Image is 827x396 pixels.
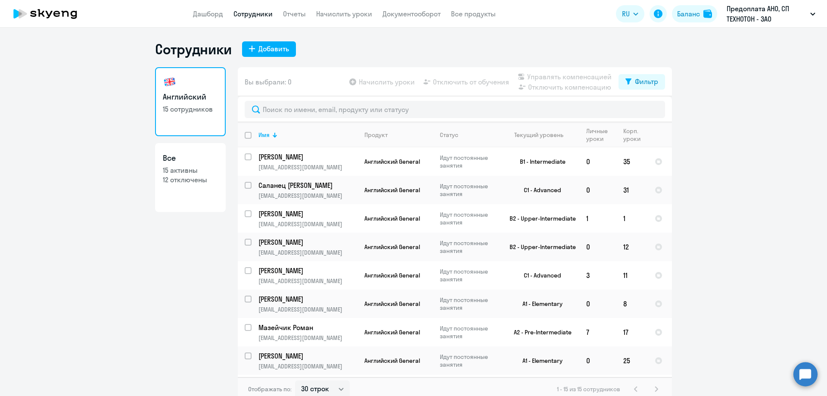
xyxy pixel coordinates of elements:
[440,296,499,312] p: Идут постоянные занятия
[193,9,223,18] a: Дашборд
[155,67,226,136] a: Английский15 сотрудников
[163,175,218,184] p: 12 отключены
[258,237,356,247] p: [PERSON_NAME]
[163,153,218,164] h3: Все
[258,266,356,275] p: [PERSON_NAME]
[616,176,648,204] td: 31
[233,9,273,18] a: Сотрудники
[623,127,647,143] div: Корп. уроки
[155,41,232,58] h1: Сотрудники
[283,9,306,18] a: Отчеты
[616,147,648,176] td: 35
[258,152,357,162] a: [PERSON_NAME]
[163,165,218,175] p: 15 активны
[506,131,579,139] div: Текущий уровень
[245,101,665,118] input: Поиск по имени, email, продукту или статусу
[703,9,712,18] img: balance
[622,9,630,19] span: RU
[722,3,820,24] button: Предоплата АНО, СП ТЕХНОТОН - ЗАО
[258,209,356,218] p: [PERSON_NAME]
[258,152,356,162] p: [PERSON_NAME]
[616,318,648,346] td: 17
[499,233,579,261] td: B2 - Upper-Intermediate
[514,131,563,139] div: Текущий уровень
[440,154,499,169] p: Идут постоянные занятия
[258,266,357,275] a: [PERSON_NAME]
[499,290,579,318] td: A1 - Elementary
[364,186,420,194] span: Английский General
[579,147,616,176] td: 0
[258,323,356,332] p: Мазейчик Роман
[440,353,499,368] p: Идут постоянные занятия
[579,204,616,233] td: 1
[258,220,357,228] p: [EMAIL_ADDRESS][DOMAIN_NAME]
[579,261,616,290] td: 3
[258,237,357,247] a: [PERSON_NAME]
[579,290,616,318] td: 0
[258,131,357,139] div: Имя
[258,351,357,361] a: [PERSON_NAME]
[616,5,644,22] button: RU
[499,147,579,176] td: B1 - Intermediate
[586,127,608,143] div: Личные уроки
[364,300,420,308] span: Английский General
[451,9,496,18] a: Все продукты
[242,41,296,57] button: Добавить
[258,306,357,313] p: [EMAIL_ADDRESS][DOMAIN_NAME]
[258,249,357,256] p: [EMAIL_ADDRESS][DOMAIN_NAME]
[258,294,357,304] a: [PERSON_NAME]
[499,176,579,204] td: C1 - Advanced
[440,268,499,283] p: Идут постоянные занятия
[258,181,357,190] a: Саланец [PERSON_NAME]
[579,176,616,204] td: 0
[258,44,289,54] div: Добавить
[364,131,432,139] div: Продукт
[258,163,357,171] p: [EMAIL_ADDRESS][DOMAIN_NAME]
[579,346,616,375] td: 0
[440,211,499,226] p: Идут постоянные занятия
[440,324,499,340] p: Идут постоянные занятия
[499,261,579,290] td: C1 - Advanced
[258,181,356,190] p: Саланец [PERSON_NAME]
[499,318,579,346] td: A2 - Pre-Intermediate
[440,131,458,139] div: Статус
[623,127,640,143] div: Корп. уроки
[364,328,420,336] span: Английский General
[364,131,388,139] div: Продукт
[245,77,292,87] span: Вы выбрали: 0
[579,318,616,346] td: 7
[258,192,357,200] p: [EMAIL_ADDRESS][DOMAIN_NAME]
[258,334,357,342] p: [EMAIL_ADDRESS][DOMAIN_NAME]
[440,239,499,255] p: Идут постоянные занятия
[616,346,648,375] td: 25
[258,351,356,361] p: [PERSON_NAME]
[364,158,420,165] span: Английский General
[616,290,648,318] td: 8
[258,294,356,304] p: [PERSON_NAME]
[677,9,700,19] div: Баланс
[616,261,648,290] td: 11
[619,74,665,90] button: Фильтр
[440,182,499,198] p: Идут постоянные занятия
[155,143,226,212] a: Все15 активны12 отключены
[163,104,218,114] p: 15 сотрудников
[258,131,270,139] div: Имя
[727,3,807,24] p: Предоплата АНО, СП ТЕХНОТОН - ЗАО
[258,323,357,332] a: Мазейчик Роман
[364,243,420,251] span: Английский General
[499,204,579,233] td: B2 - Upper-Intermediate
[586,127,616,143] div: Личные уроки
[248,385,292,393] span: Отображать по:
[440,131,499,139] div: Статус
[635,76,658,87] div: Фильтр
[579,233,616,261] td: 0
[672,5,717,22] button: Балансbalance
[616,233,648,261] td: 12
[163,75,177,89] img: english
[258,362,357,370] p: [EMAIL_ADDRESS][DOMAIN_NAME]
[557,385,620,393] span: 1 - 15 из 15 сотрудников
[258,277,357,285] p: [EMAIL_ADDRESS][DOMAIN_NAME]
[364,357,420,365] span: Английский General
[258,209,357,218] a: [PERSON_NAME]
[382,9,441,18] a: Документооборот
